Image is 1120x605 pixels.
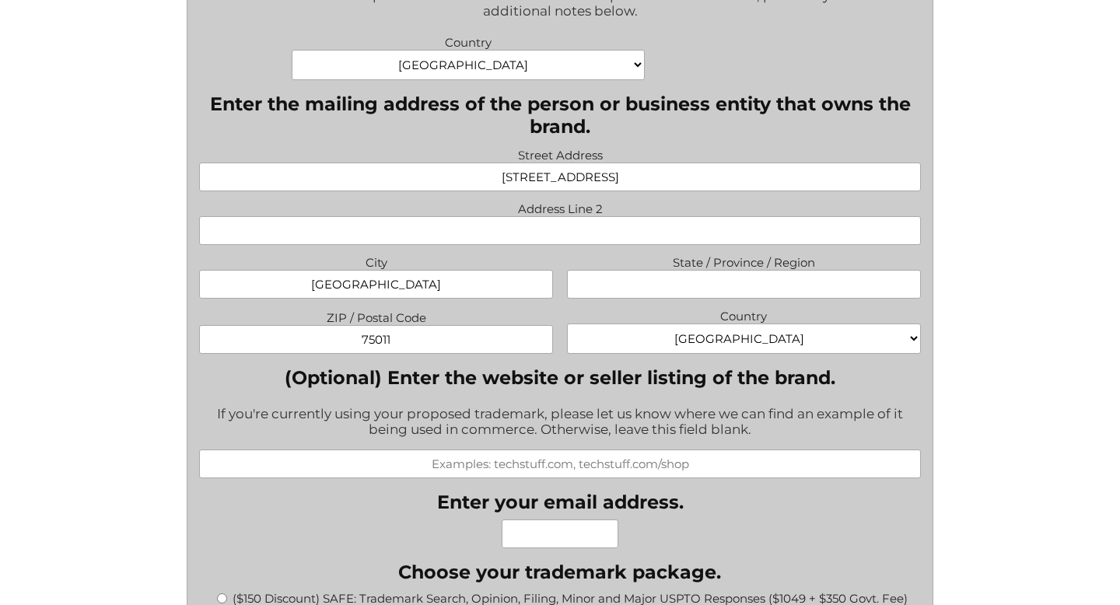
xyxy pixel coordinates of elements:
label: State / Province / Region [567,251,920,270]
label: (Optional) Enter the website or seller listing of the brand. [199,366,920,389]
label: ZIP / Postal Code [199,306,552,325]
label: Enter your email address. [437,491,684,513]
label: Country [567,305,920,323]
label: Country [292,31,645,50]
label: City [199,251,552,270]
label: Street Address [199,144,920,163]
input: Examples: techstuff.com, techstuff.com/shop [199,449,920,478]
legend: Enter the mailing address of the person or business entity that owns the brand. [199,93,920,138]
legend: Choose your trademark package. [398,561,721,583]
label: Address Line 2 [199,198,920,216]
div: If you're currently using your proposed trademark, please let us know where we can find an exampl... [199,396,920,449]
